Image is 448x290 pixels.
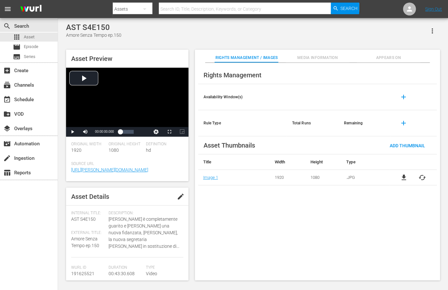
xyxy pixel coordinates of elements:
[270,170,306,185] td: 1920
[66,68,188,137] div: Video Player
[71,148,81,153] span: 1920
[331,3,359,14] button: Search
[341,154,389,170] th: Type
[385,143,430,148] span: Add Thumbnail
[24,53,35,60] span: Series
[146,142,180,147] span: Definition
[286,54,349,61] span: Media Information
[71,230,105,236] span: External Title:
[4,5,12,13] span: menu
[66,32,121,39] div: Amore Senza Tempo ep.150
[109,271,135,276] span: 00:43:30.608
[176,127,188,137] button: Picture-in-Picture
[203,71,261,79] span: Rights Management
[109,211,180,216] span: Description:
[15,2,46,17] img: ans4CAIJ8jUAAAAAAAAAAAAAAAAAAAAAAAAgQb4GAAAAAAAAAAAAAAAAAAAAAAAAJMjXAAAAAAAAAAAAAAAAAAAAAAAAgAT5G...
[203,141,255,149] span: Asset Thumbnails
[396,89,411,105] button: add
[3,67,11,74] span: Create
[3,22,11,30] span: Search
[3,140,11,148] span: Automation
[396,115,411,131] button: add
[146,271,157,276] span: Video
[109,265,143,270] span: Duration
[146,148,151,153] span: hd
[66,23,121,32] div: AST S4E150
[109,142,143,147] span: Original Height
[163,127,176,137] button: Fullscreen
[177,193,185,200] span: edit
[425,6,442,12] a: Sign Out
[24,43,38,50] span: Episode
[95,130,114,133] span: 00:00:00.000
[400,93,407,101] span: add
[306,170,341,185] td: 1080
[340,3,357,14] span: Search
[71,217,96,222] span: AST S4E150
[357,54,420,61] span: Appears On
[146,265,180,270] span: Type
[120,130,134,134] div: Progress Bar
[71,211,105,216] span: Internal Title:
[3,81,11,89] span: Channels
[71,193,109,200] span: Asset Details
[3,110,11,118] span: VOD
[13,33,21,41] span: Asset
[71,142,105,147] span: Original Width
[71,55,112,63] span: Asset Preview
[3,125,11,132] span: Overlays
[173,189,188,204] button: edit
[71,161,180,167] span: Source Url
[150,127,163,137] button: Jump To Time
[13,43,21,51] span: Episode
[306,154,341,170] th: Height
[385,140,430,151] button: Add Thumbnail
[203,175,218,180] a: Image 1
[71,265,105,270] span: Wurl Id
[270,154,306,170] th: Width
[214,54,278,61] span: Rights Management / Images
[24,34,34,40] span: Asset
[13,53,21,61] span: Series
[66,127,79,137] button: Play
[198,110,287,136] th: Rule Type
[109,216,180,250] span: [PERSON_NAME] è completamente guarito e [PERSON_NAME] una nuova fidanzata, [PERSON_NAME], la nuov...
[71,167,148,172] a: [URL][PERSON_NAME][DOMAIN_NAME]
[418,174,426,181] button: cached
[109,148,119,153] span: 1080
[400,119,407,127] span: add
[198,84,287,110] th: Availability Window(s)
[3,154,11,162] span: Ingestion
[198,154,270,170] th: Title
[3,96,11,103] span: Schedule
[287,110,338,136] th: Total Runs
[339,110,391,136] th: Remaining
[79,127,92,137] button: Mute
[3,169,11,177] span: Reports
[400,174,407,181] a: file_download
[341,170,389,185] td: .JPG
[71,271,94,276] span: 191625521
[71,236,99,248] span: Amore Senza Tempo ep.150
